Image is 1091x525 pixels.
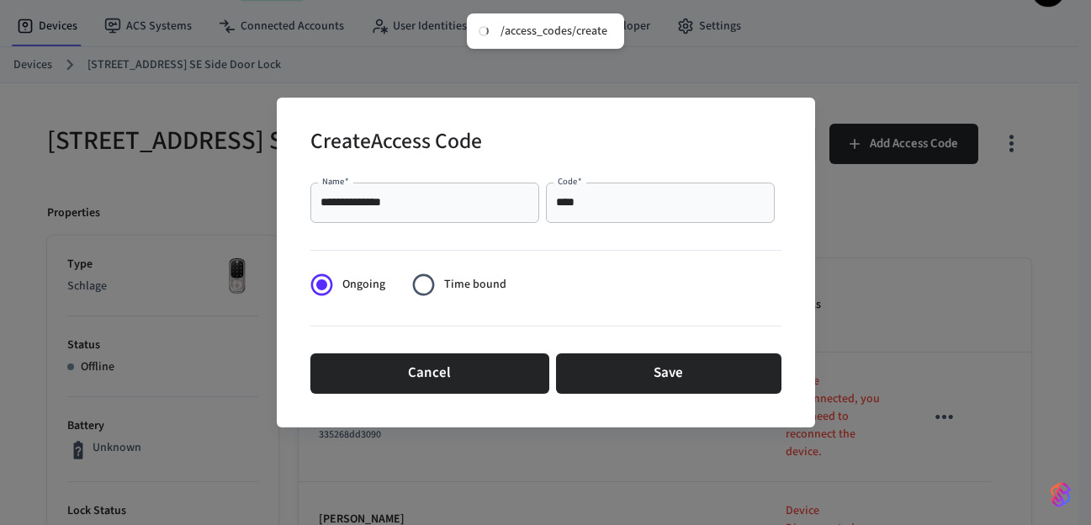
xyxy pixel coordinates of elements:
span: Time bound [444,276,506,294]
button: Save [556,353,781,394]
img: SeamLogoGradient.69752ec5.svg [1051,481,1071,508]
div: /access_codes/create [500,24,607,39]
button: Cancel [310,353,549,394]
span: Ongoing [342,276,385,294]
label: Name [322,175,349,188]
label: Code [558,175,582,188]
h2: Create Access Code [310,118,482,169]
